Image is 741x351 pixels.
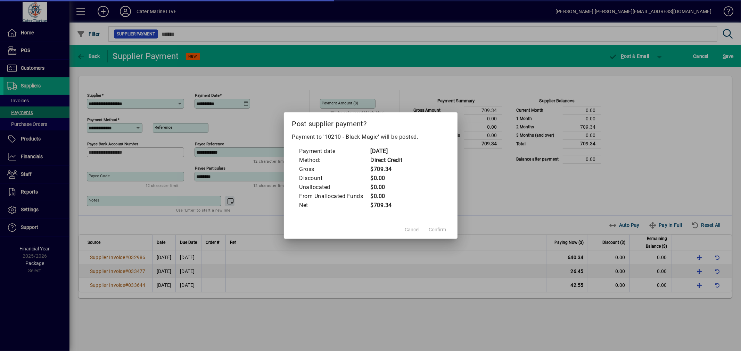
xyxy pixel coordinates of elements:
td: $709.34 [370,201,403,210]
td: $0.00 [370,183,403,192]
td: Unallocated [299,183,370,192]
td: $709.34 [370,165,403,174]
p: Payment to '10210 - Black Magic' will be posted. [292,133,449,141]
td: $0.00 [370,192,403,201]
td: From Unallocated Funds [299,192,370,201]
td: Discount [299,174,370,183]
td: Direct Credit [370,156,403,165]
h2: Post supplier payment? [284,112,458,132]
td: Net [299,201,370,210]
td: Gross [299,165,370,174]
td: Method: [299,156,370,165]
td: $0.00 [370,174,403,183]
td: [DATE] [370,147,403,156]
td: Payment date [299,147,370,156]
